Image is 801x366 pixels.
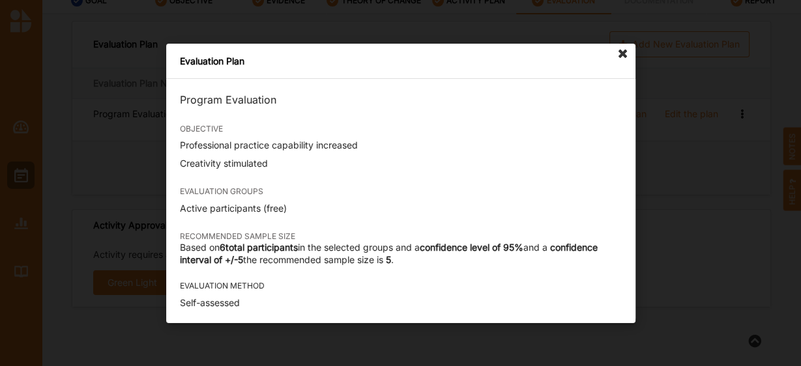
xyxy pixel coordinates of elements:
[180,124,622,133] div: OBJECTIVE
[180,92,622,107] div: Program Evaluation
[166,44,635,79] div: Evaluation Plan
[420,242,523,253] b: confidence level of 95%
[220,242,298,253] b: 6 total participants
[180,241,622,266] div: Based on in the selected groups and a and a the recommended sample size is .
[180,281,622,290] div: EVALUATION METHOD
[386,254,391,265] b: 5
[180,296,622,309] div: Self-assessed
[180,187,622,196] div: EVALUATION GROUPS
[180,242,598,265] b: confidence interval of +/-5
[180,139,622,151] div: Professional practice capability increased
[180,157,622,169] div: Creativity stimulated
[180,232,622,241] div: RECOMMENDED SAMPLE SIZE
[180,201,622,214] p: Active participants (free)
